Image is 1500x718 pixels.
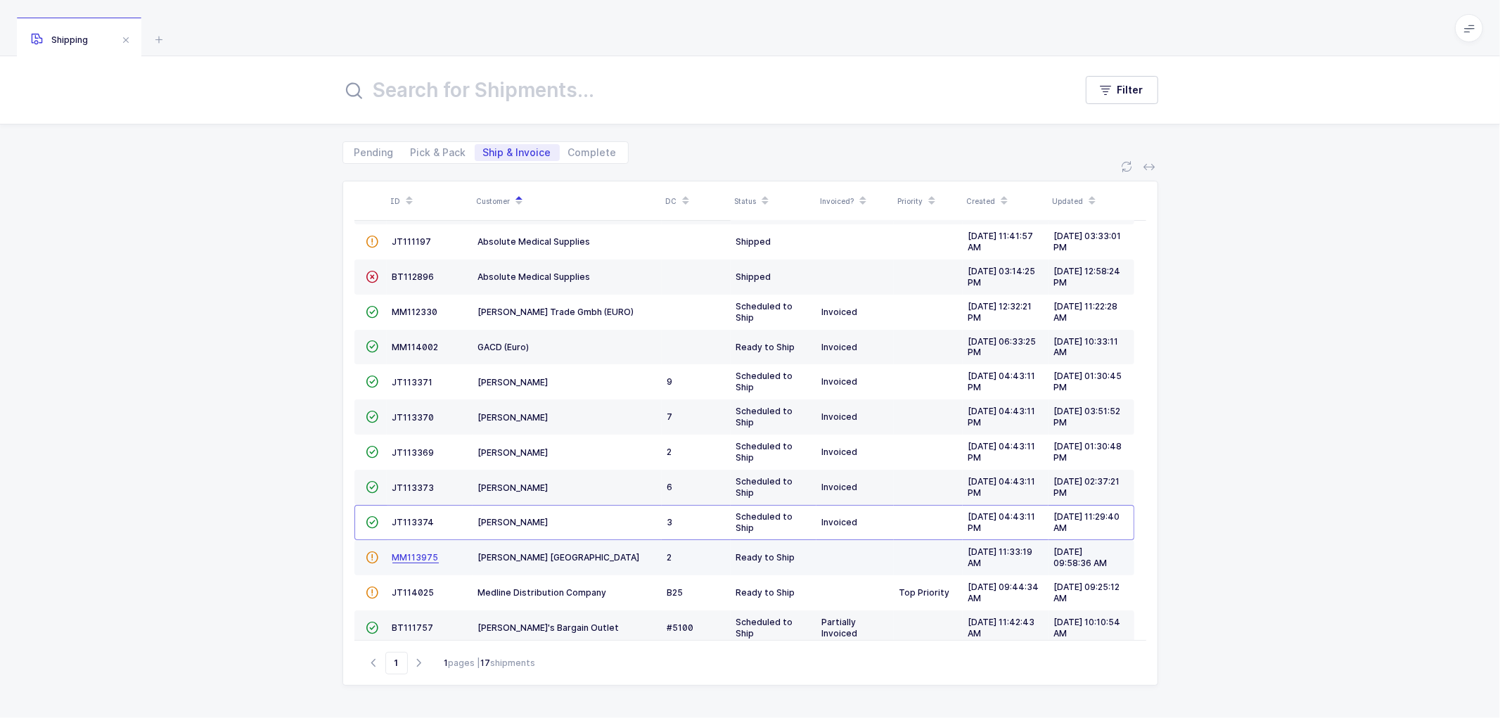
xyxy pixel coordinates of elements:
span: Absolute Medical Supplies [478,271,591,282]
div: Status [735,189,812,213]
span:  [366,517,379,527]
span: [DATE] 01:30:45 PM [1054,371,1122,392]
div: Invoiced [822,482,888,493]
span: [DATE] 04:43:11 PM [968,441,1036,463]
span: Scheduled to Ship [736,406,793,428]
span: BT111757 [392,622,434,633]
span: MM113975 [392,552,439,563]
span: Shipped [736,236,771,247]
span: [DATE] 02:37:21 PM [1054,476,1120,498]
div: Invoiced [822,447,888,458]
span:  [366,307,379,317]
span:  [366,236,379,247]
span: JT113370 [392,412,435,423]
span: Scheduled to Ship [736,441,793,463]
span: [PERSON_NAME] [478,482,549,493]
div: Invoiced [822,307,888,318]
div: Invoiced [822,342,888,353]
span: [PERSON_NAME] Trade Gmbh (EURO) [478,307,634,317]
span: Scheduled to Ship [736,476,793,498]
span: JT114025 [392,587,435,598]
span: Absolute Medical Supplies [478,236,591,247]
span: [DATE] 06:33:25 PM [968,336,1037,358]
span: [PERSON_NAME]'s Bargain Outlet [478,622,620,633]
span: Scheduled to Ship [736,371,793,392]
span: [DATE] 11:22:28 AM [1054,301,1118,323]
span:  [366,552,379,563]
span: [DATE] 12:32:21 PM [968,301,1032,323]
span: [DATE] 11:42:43 AM [968,617,1035,639]
span: Pending [354,148,394,158]
span: Ship & Invoice [483,148,551,158]
span: JT113373 [392,482,435,493]
span: Shipping [31,34,88,45]
span: [DATE] 11:41:57 AM [968,231,1034,252]
span: Pick & Pack [411,148,466,158]
span: Ready to Ship [736,342,795,352]
b: 1 [444,658,449,668]
span: [PERSON_NAME] [478,377,549,387]
span:  [366,447,379,457]
div: Invoiced? [821,189,890,213]
div: Invoiced [822,411,888,423]
span: [DATE] 04:43:11 PM [968,406,1036,428]
input: Search for Shipments... [342,73,1058,107]
span: Top Priority [899,587,950,598]
span: JT111197 [392,236,432,247]
span: Scheduled to Ship [736,511,793,533]
span: JT113374 [392,517,435,527]
span:  [366,271,379,282]
span: [PERSON_NAME] [478,412,549,423]
span: [DATE] 04:43:11 PM [968,371,1036,392]
div: Partially Invoiced [822,617,888,639]
div: Created [967,189,1044,213]
span: 3 [667,517,673,527]
span: 6 [667,482,673,492]
span: JT113369 [392,447,435,458]
span: JT113371 [392,377,433,387]
span: [DATE] 12:58:24 PM [1054,266,1121,288]
div: Updated [1053,189,1130,213]
span: [DATE] 10:33:11 AM [1054,336,1119,358]
span: [DATE] 03:33:01 PM [1054,231,1122,252]
span: [DATE] 09:58:36 AM [1054,546,1108,568]
div: ID [391,189,468,213]
span: 9 [667,376,673,387]
span: [DATE] 01:30:48 PM [1054,441,1122,463]
span:  [366,482,379,492]
span: [PERSON_NAME] [GEOGRAPHIC_DATA] [478,552,640,563]
span: Ready to Ship [736,587,795,598]
span: Go to [385,652,408,674]
span: #5100 [667,622,694,633]
span: [DATE] 03:14:25 PM [968,266,1036,288]
div: pages | shipments [444,657,536,669]
span: [DATE] 03:51:52 PM [1054,406,1121,428]
span: B25 [667,587,684,598]
span: MM112330 [392,307,438,317]
b: 17 [481,658,491,668]
span: 2 [667,552,672,563]
span:  [366,622,379,633]
span: Shipped [736,271,771,282]
span: Medline Distribution Company [478,587,607,598]
span: Scheduled to Ship [736,617,793,639]
span: [DATE] 10:10:54 AM [1054,617,1121,639]
span: Filter [1117,83,1143,97]
div: Priority [898,189,959,213]
span: 2 [667,447,672,457]
span:  [366,376,379,387]
span: BT112896 [392,271,435,282]
span: 7 [667,411,673,422]
span: [PERSON_NAME] [478,517,549,527]
span: [DATE] 09:44:34 AM [968,582,1039,603]
div: Invoiced [822,517,888,528]
span: Ready to Ship [736,552,795,563]
span: [DATE] 04:43:11 PM [968,511,1036,533]
div: DC [666,189,726,213]
span: [PERSON_NAME] [478,447,549,458]
span:  [366,341,379,352]
span: Scheduled to Ship [736,301,793,323]
span: Complete [568,148,617,158]
button: Filter [1086,76,1158,104]
span: GACD (Euro) [478,342,530,352]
